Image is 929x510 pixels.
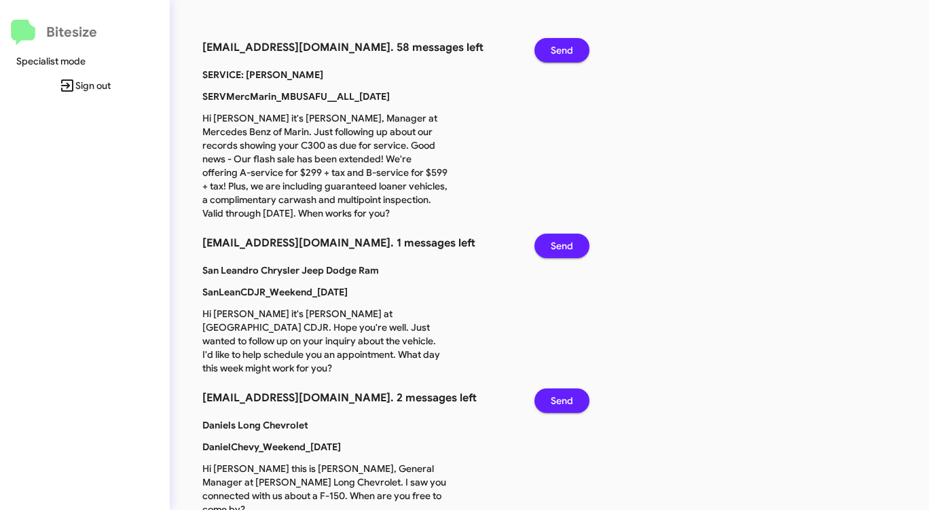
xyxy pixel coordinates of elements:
[551,38,573,62] span: Send
[551,234,573,258] span: Send
[534,38,589,62] button: Send
[534,388,589,413] button: Send
[192,111,458,220] p: Hi [PERSON_NAME] it's [PERSON_NAME], Manager at Mercedes Benz of Marin. Just following up about o...
[202,90,390,103] b: SERVMercMarin_MBUSAFU__ALL_[DATE]
[192,307,458,375] p: Hi [PERSON_NAME] it's [PERSON_NAME] at [GEOGRAPHIC_DATA] CDJR. Hope you're well. Just wanted to f...
[11,20,97,45] a: Bitesize
[534,234,589,258] button: Send
[551,388,573,413] span: Send
[202,419,308,431] b: Daniels Long Chevrolet
[202,286,348,298] b: SanLeanCDJR_Weekend_[DATE]
[11,73,159,98] span: Sign out
[202,234,514,253] h3: [EMAIL_ADDRESS][DOMAIN_NAME]. 1 messages left
[202,69,323,81] b: SERVICE: [PERSON_NAME]
[202,441,341,453] b: DanielChevy_Weekend_[DATE]
[202,264,379,276] b: San Leandro Chrysler Jeep Dodge Ram
[202,388,514,407] h3: [EMAIL_ADDRESS][DOMAIN_NAME]. 2 messages left
[202,38,514,57] h3: [EMAIL_ADDRESS][DOMAIN_NAME]. 58 messages left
